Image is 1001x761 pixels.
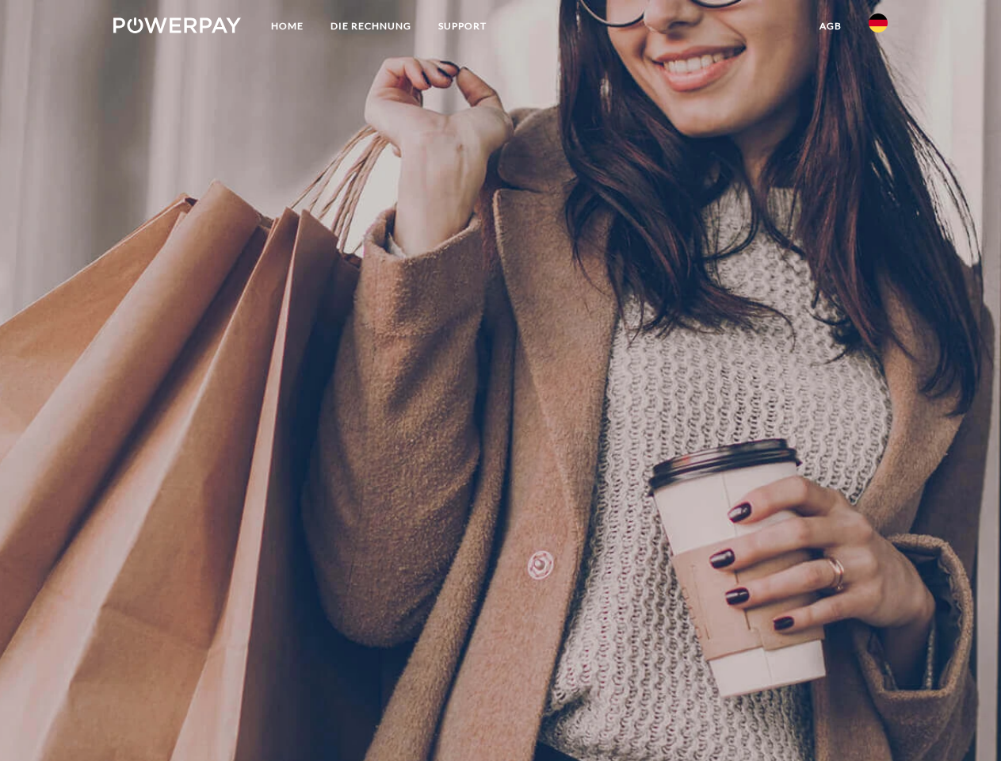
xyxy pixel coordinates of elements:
[317,12,425,40] a: DIE RECHNUNG
[869,13,888,33] img: de
[806,12,855,40] a: agb
[425,12,500,40] a: SUPPORT
[113,17,241,33] img: logo-powerpay-white.svg
[258,12,317,40] a: Home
